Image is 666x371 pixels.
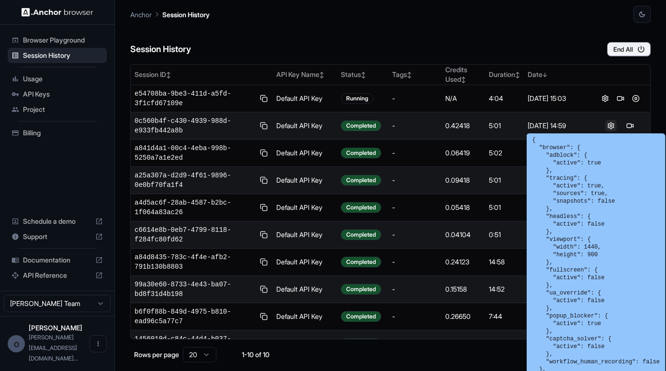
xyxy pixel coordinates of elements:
[232,350,280,360] div: 1-10 of 10
[23,217,91,226] span: Schedule a demo
[445,230,482,240] div: 0.04104
[445,312,482,321] div: 0.26650
[135,70,269,79] div: Session ID
[341,70,384,79] div: Status
[341,229,381,240] div: Completed
[23,35,103,45] span: Browser Playground
[23,128,103,138] span: Billing
[341,257,381,267] div: Completed
[272,330,337,358] td: Default API Key
[341,175,381,185] div: Completed
[162,10,210,20] p: Session History
[8,214,107,229] div: Schedule a demo
[8,87,107,102] div: API Keys
[134,350,179,360] p: Rows per page
[445,175,482,185] div: 0.09418
[528,94,587,103] div: [DATE] 15:03
[392,94,438,103] div: -
[489,70,520,79] div: Duration
[130,9,210,20] nav: breadcrumb
[135,198,255,217] span: a4d5ac6f-28ab-4587-b2bc-1f064a83ac26
[272,194,337,221] td: Default API Key
[135,280,255,299] span: 99a30e60-8733-4e43-ba07-bd8f31d4b198
[29,324,82,332] span: olga kogan
[461,76,466,83] span: ↕
[8,125,107,141] div: Billing
[607,42,651,56] button: End All
[341,120,381,131] div: Completed
[135,334,255,353] span: 1456019d-c84c-44d4-b037-7d77360fd5f0
[361,71,366,78] span: ↕
[341,338,381,349] div: Completed
[319,71,324,78] span: ↕
[542,71,547,78] span: ↓
[445,94,482,103] div: N/A
[23,89,103,99] span: API Keys
[272,303,337,330] td: Default API Key
[392,312,438,321] div: -
[166,71,171,78] span: ↕
[22,8,93,17] img: Anchor Logo
[8,33,107,48] div: Browser Playground
[135,225,255,244] span: c6614e8b-0eb7-4799-8118-f284fc80fd62
[272,167,337,194] td: Default API Key
[23,271,91,280] span: API Reference
[528,121,587,131] div: [DATE] 14:59
[489,312,520,321] div: 7:44
[135,171,255,190] span: a25a307a-d2d9-4f61-9896-0e0bf70fa1f4
[272,85,337,112] td: Default API Key
[341,148,381,158] div: Completed
[23,232,91,241] span: Support
[489,121,520,131] div: 5:01
[489,94,520,103] div: 4:04
[489,148,520,158] div: 5:02
[276,70,333,79] div: API Key Name
[272,140,337,167] td: Default API Key
[23,105,103,114] span: Project
[135,143,255,163] span: a841d4a1-00c4-4eba-998b-5250a7a1e2ed
[23,51,103,60] span: Session History
[341,284,381,295] div: Completed
[392,230,438,240] div: -
[8,48,107,63] div: Session History
[23,255,91,265] span: Documentation
[90,335,107,352] button: Open menu
[528,70,587,79] div: Date
[135,89,255,108] span: e54708ba-9be3-411d-a5fd-3f1cfd67109e
[29,334,78,362] span: olga@emerge.ventures
[341,202,381,213] div: Completed
[445,257,482,267] div: 0.24123
[135,307,255,326] span: b6f0f88b-849d-4975-b810-ead96c5a77c7
[392,257,438,267] div: -
[130,10,152,20] p: Anchor
[407,71,412,78] span: ↕
[8,71,107,87] div: Usage
[515,71,520,78] span: ↕
[392,121,438,131] div: -
[392,284,438,294] div: -
[135,116,255,135] span: 0c560b4f-c430-4939-988d-e933fb442a8b
[489,203,520,212] div: 5:01
[445,148,482,158] div: 0.06419
[445,284,482,294] div: 0.15158
[23,74,103,84] span: Usage
[8,252,107,268] div: Documentation
[272,276,337,303] td: Default API Key
[8,335,25,352] div: o
[489,175,520,185] div: 5:01
[445,65,482,84] div: Credits Used
[8,102,107,117] div: Project
[489,230,520,240] div: 0:51
[272,221,337,249] td: Default API Key
[445,203,482,212] div: 0.05418
[341,93,373,104] div: Running
[392,203,438,212] div: -
[341,311,381,322] div: Completed
[489,257,520,267] div: 14:58
[445,121,482,131] div: 0.42418
[135,252,255,272] span: a84d8435-783c-4f4e-afb2-791b130b8803
[392,175,438,185] div: -
[392,70,438,79] div: Tags
[8,229,107,244] div: Support
[130,43,191,56] h6: Session History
